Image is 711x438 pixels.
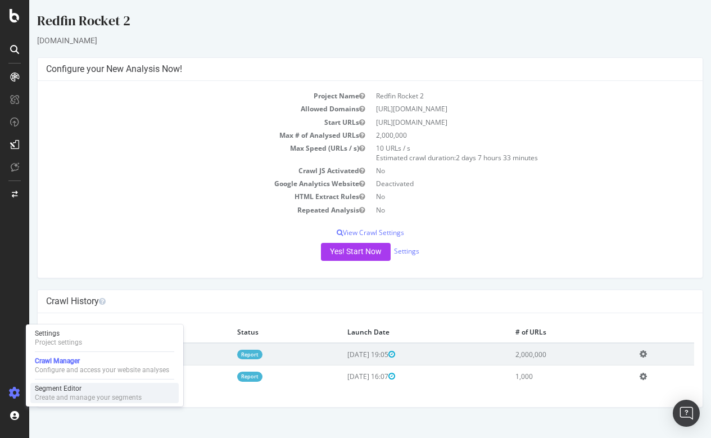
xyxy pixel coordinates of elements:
div: [DOMAIN_NAME] [8,35,674,46]
a: [DATE] report [25,372,69,381]
h4: Crawl History [17,296,665,307]
a: [DATE] #2 report [25,350,79,359]
div: Settings [35,329,82,338]
td: No [341,204,665,216]
span: 2 days 7 hours 33 minutes [427,153,509,162]
a: Report [208,350,233,359]
a: Report [208,372,233,381]
div: Open Intercom Messenger [673,400,700,427]
div: Create and manage your segments [35,393,142,402]
th: # of URLs [478,322,602,343]
td: Crawl JS Activated [17,164,341,177]
td: Allowed Domains [17,102,341,115]
a: Segment EditorCreate and manage your segments [30,383,179,403]
td: No [341,164,665,177]
td: 2,000,000 [478,343,602,365]
td: 2,000,000 [341,129,665,142]
a: SettingsProject settings [30,328,179,348]
td: 10 URLs / s Estimated crawl duration: [341,142,665,164]
p: View Crawl Settings [17,228,665,237]
span: [DATE] 16:07 [318,372,366,381]
td: No [341,190,665,203]
td: HTML Extract Rules [17,190,341,203]
th: Status [200,322,309,343]
td: Redfin Rocket 2 [341,89,665,102]
td: Start URLs [17,116,341,129]
td: Repeated Analysis [17,204,341,216]
span: [DATE] 19:05 [318,350,366,359]
td: Google Analytics Website [17,177,341,190]
td: Project Name [17,89,341,102]
div: Configure and access your website analyses [35,365,169,374]
td: [URL][DOMAIN_NAME] [341,102,665,115]
td: [URL][DOMAIN_NAME] [341,116,665,129]
td: Deactivated [341,177,665,190]
div: Project settings [35,338,82,347]
th: Analysis [17,322,200,343]
div: Redfin Rocket 2 [8,11,674,35]
a: Settings [365,246,390,256]
h4: Configure your New Analysis Now! [17,64,665,75]
td: Max Speed (URLs / s) [17,142,341,164]
a: Crawl ManagerConfigure and access your website analyses [30,355,179,376]
button: Yes! Start Now [292,243,361,261]
th: Launch Date [310,322,478,343]
div: Crawl Manager [35,356,169,365]
td: Max # of Analysed URLs [17,129,341,142]
td: 1,000 [478,365,602,387]
div: Segment Editor [35,384,142,393]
